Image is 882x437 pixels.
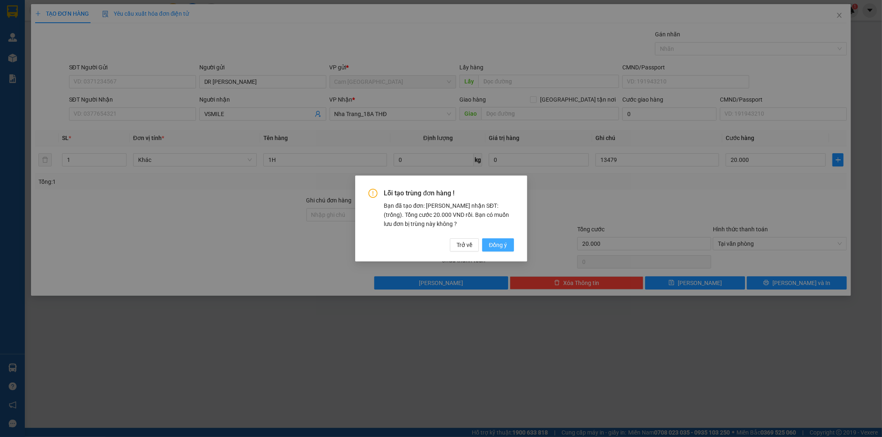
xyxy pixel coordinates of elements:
span: Trở về [457,240,472,249]
div: Bạn đã tạo đơn: [PERSON_NAME] nhận SĐT: (trống). Tổng cước 20.000 VND rồi. Bạn có muốn lưu đơn bị... [384,201,514,228]
span: Lỗi tạo trùng đơn hàng ! [384,189,514,198]
span: exclamation-circle [368,189,378,198]
span: Đồng ý [489,240,507,249]
button: Trở về [450,238,479,252]
button: Đồng ý [482,238,514,252]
